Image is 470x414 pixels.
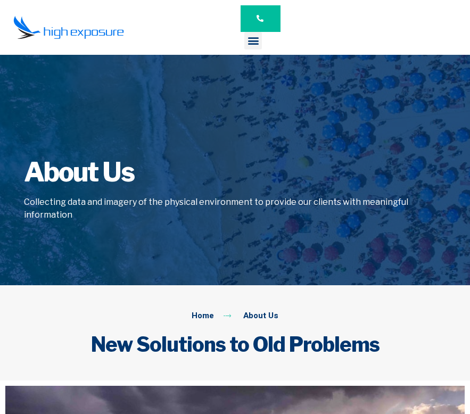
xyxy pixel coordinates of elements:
span: Home [192,309,214,322]
h1: About Us [24,159,446,185]
div: Menu Toggle [244,32,262,49]
img: Final-Logo copy [13,15,124,39]
span: About Us [241,309,278,322]
h2: New Solutions to Old Problems [24,333,446,357]
h5: Collecting data and imagery of the physical environment to provide our clients with meaningful in... [24,196,446,221]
